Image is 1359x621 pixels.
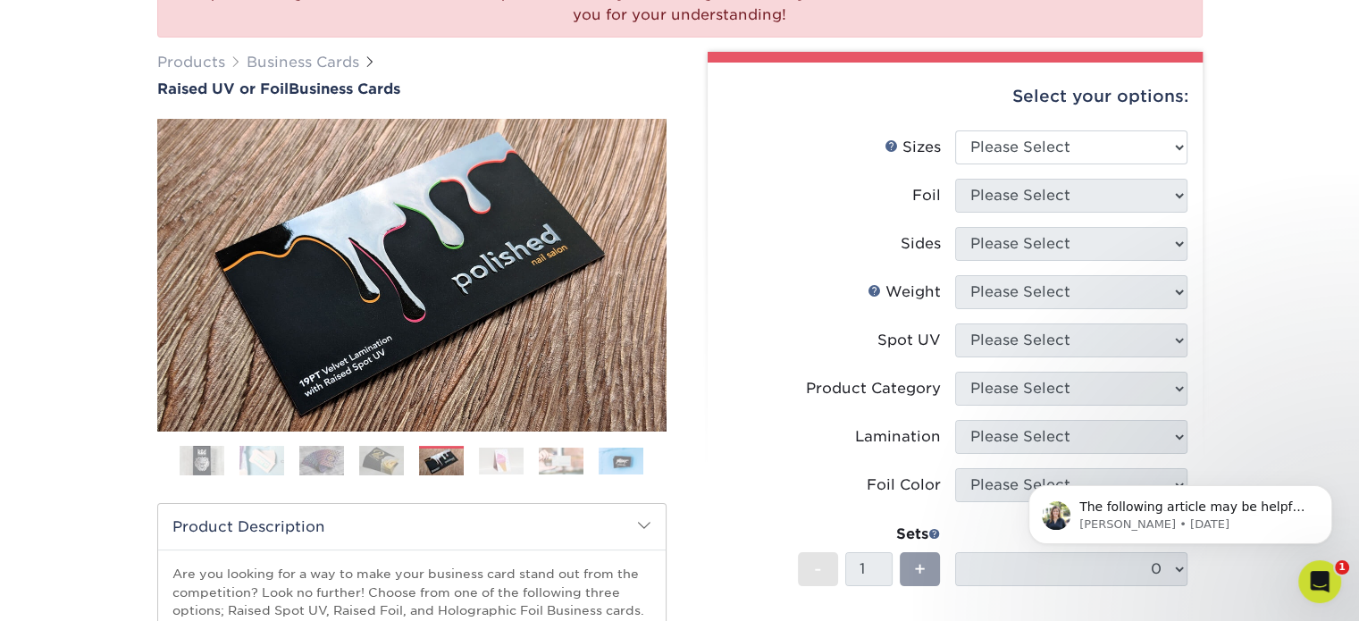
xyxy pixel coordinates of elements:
[1002,448,1359,573] iframe: Intercom notifications message
[914,556,926,583] span: +
[359,446,404,476] img: Business Cards 04
[867,474,941,496] div: Foil Color
[901,233,941,255] div: Sides
[157,54,225,71] a: Products
[157,119,667,432] img: Raised UV or Foil 05
[814,556,822,583] span: -
[798,524,941,545] div: Sets
[885,137,941,158] div: Sizes
[955,524,1187,545] div: Quantity per Set
[247,54,359,71] a: Business Cards
[157,80,667,97] a: Raised UV or FoilBusiness Cards
[539,448,583,474] img: Business Cards 07
[299,446,344,476] img: Business Cards 03
[158,504,666,550] h2: Product Description
[180,439,224,483] img: Business Cards 01
[912,185,941,206] div: Foil
[479,448,524,474] img: Business Cards 06
[157,80,667,97] h1: Business Cards
[868,281,941,303] div: Weight
[1335,560,1349,575] span: 1
[239,446,284,476] img: Business Cards 02
[1298,560,1341,603] iframe: Intercom live chat
[419,449,464,475] img: Business Cards 05
[599,448,643,474] img: Business Cards 08
[806,378,941,399] div: Product Category
[877,330,941,351] div: Spot UV
[157,80,289,97] span: Raised UV or Foil
[855,426,941,448] div: Lamination
[722,63,1188,130] div: Select your options:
